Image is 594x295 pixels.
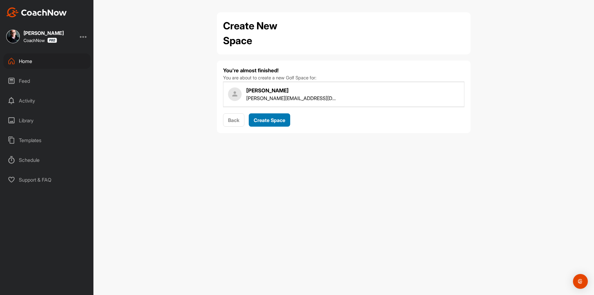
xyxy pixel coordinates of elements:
[254,117,285,123] span: Create Space
[249,113,290,127] button: Create Space
[223,19,307,48] h2: Create New Space
[3,73,91,89] div: Feed
[228,87,242,101] img: user
[3,53,91,69] div: Home
[228,117,239,123] span: Back
[6,7,67,17] img: CoachNow
[3,93,91,108] div: Activity
[24,31,64,36] div: [PERSON_NAME]
[6,30,20,43] img: square_d7b6dd5b2d8b6df5777e39d7bdd614c0.jpg
[3,133,91,148] div: Templates
[24,38,57,43] div: CoachNow
[246,95,339,102] p: [PERSON_NAME][EMAIL_ADDRESS][DOMAIN_NAME]
[3,113,91,128] div: Library
[246,87,339,95] h4: [PERSON_NAME]
[223,67,464,74] h4: You're almost finished!
[223,113,244,127] button: Back
[3,152,91,168] div: Schedule
[573,274,588,289] div: Open Intercom Messenger
[3,172,91,188] div: Support & FAQ
[47,38,57,43] img: CoachNow Pro
[223,74,464,82] p: You are about to create a new Golf Space for:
